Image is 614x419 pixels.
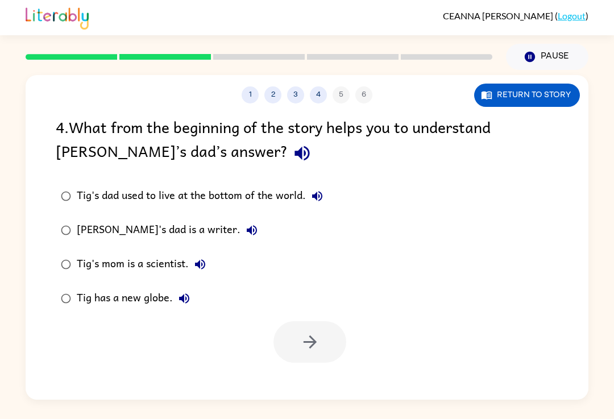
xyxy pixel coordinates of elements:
[558,10,586,21] a: Logout
[242,86,259,103] button: 1
[77,287,196,310] div: Tig has a new globe.
[173,287,196,310] button: Tig has a new globe.
[56,115,558,168] div: 4 . What from the beginning of the story helps you to understand [PERSON_NAME]’s dad’s answer?
[474,84,580,107] button: Return to story
[264,86,281,103] button: 2
[26,5,89,30] img: Literably
[310,86,327,103] button: 4
[240,219,263,242] button: [PERSON_NAME]'s dad is a writer.
[189,253,211,276] button: Tig's mom is a scientist.
[77,185,329,208] div: Tig's dad used to live at the bottom of the world.
[77,219,263,242] div: [PERSON_NAME]'s dad is a writer.
[506,44,588,70] button: Pause
[443,10,588,21] div: ( )
[443,10,555,21] span: CEANNA [PERSON_NAME]
[306,185,329,208] button: Tig's dad used to live at the bottom of the world.
[77,253,211,276] div: Tig's mom is a scientist.
[287,86,304,103] button: 3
